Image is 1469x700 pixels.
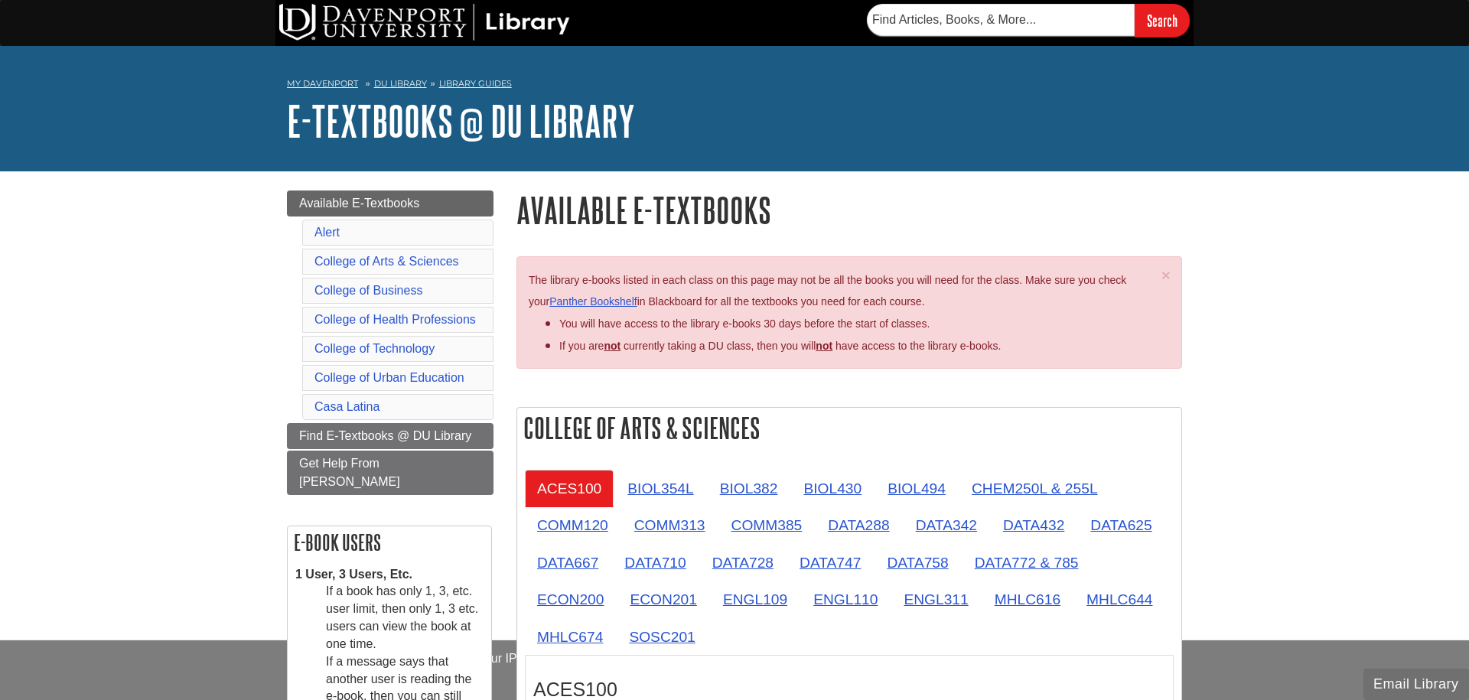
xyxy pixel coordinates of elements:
[299,429,471,442] span: Find E-Textbooks @ DU Library
[875,470,958,507] a: BIOL494
[612,544,698,581] a: DATA710
[295,566,484,584] dt: 1 User, 3 Users, Etc.
[314,371,464,384] a: College of Urban Education
[314,400,379,413] a: Casa Latina
[875,544,960,581] a: DATA758
[314,255,459,268] a: College of Arts & Sciences
[982,581,1073,618] a: MHLC616
[525,581,616,618] a: ECON200
[991,506,1077,544] a: DATA432
[708,470,790,507] a: BIOL382
[525,544,611,581] a: DATA667
[287,77,358,90] a: My Davenport
[314,313,476,326] a: College of Health Professions
[287,451,493,495] a: Get Help From [PERSON_NAME]
[959,470,1110,507] a: CHEM250L & 255L
[963,544,1091,581] a: DATA772 & 785
[525,618,615,656] a: MHLC674
[615,470,705,507] a: BIOL354L
[439,78,512,89] a: Library Guides
[559,317,930,330] span: You will have access to the library e-books 30 days before the start of classes.
[816,340,832,352] u: not
[617,618,707,656] a: SOSC201
[867,4,1135,36] input: Find Articles, Books, & More...
[559,340,1001,352] span: If you are currently taking a DU class, then you will have access to the library e-books.
[525,506,620,544] a: COMM120
[516,190,1182,230] h1: Available E-Textbooks
[299,457,400,488] span: Get Help From [PERSON_NAME]
[700,544,786,581] a: DATA728
[1161,267,1171,283] button: Close
[711,581,800,618] a: ENGL109
[279,4,570,41] img: DU Library
[891,581,980,618] a: ENGL311
[299,197,419,210] span: Available E-Textbooks
[719,506,815,544] a: COMM385
[1135,4,1190,37] input: Search
[787,544,873,581] a: DATA747
[801,581,890,618] a: ENGL110
[529,274,1126,308] span: The library e-books listed in each class on this page may not be all the books you will need for ...
[1161,266,1171,284] span: ×
[287,97,635,145] a: E-Textbooks @ DU Library
[314,342,435,355] a: College of Technology
[791,470,874,507] a: BIOL430
[549,295,637,308] a: Panther Bookshelf
[904,506,989,544] a: DATA342
[816,506,901,544] a: DATA288
[374,78,427,89] a: DU Library
[314,226,340,239] a: Alert
[287,423,493,449] a: Find E-Textbooks @ DU Library
[604,340,620,352] strong: not
[314,284,422,297] a: College of Business
[287,190,493,217] a: Available E-Textbooks
[288,526,491,558] h2: E-book Users
[1363,669,1469,700] button: Email Library
[1074,581,1164,618] a: MHLC644
[525,470,614,507] a: ACES100
[1078,506,1164,544] a: DATA625
[517,408,1181,448] h2: College of Arts & Sciences
[867,4,1190,37] form: Searches DU Library's articles, books, and more
[622,506,718,544] a: COMM313
[287,73,1182,98] nav: breadcrumb
[617,581,708,618] a: ECON201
